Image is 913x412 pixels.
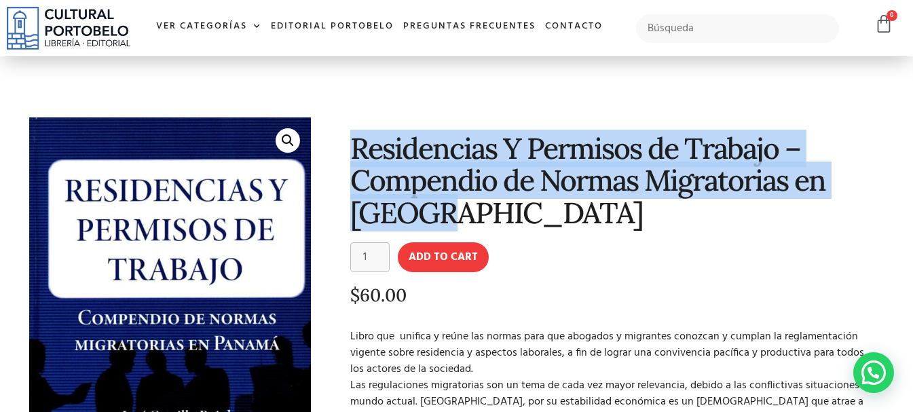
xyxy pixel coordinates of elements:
[540,12,608,41] a: Contacto
[398,12,540,41] a: Preguntas frecuentes
[350,284,407,306] bdi: 60.00
[151,12,266,41] a: Ver Categorías
[350,242,390,272] input: Product quantity
[398,242,489,272] button: Add to cart
[266,12,398,41] a: Editorial Portobelo
[853,352,894,393] div: Contactar por WhatsApp
[350,132,880,229] h1: Residencias Y Permisos de Trabajo – Compendio de Normas Migratorias en [GEOGRAPHIC_DATA]
[887,10,897,21] span: 0
[276,128,300,153] a: 🔍
[350,284,360,306] span: $
[874,14,893,34] a: 0
[636,14,839,43] input: Búsqueda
